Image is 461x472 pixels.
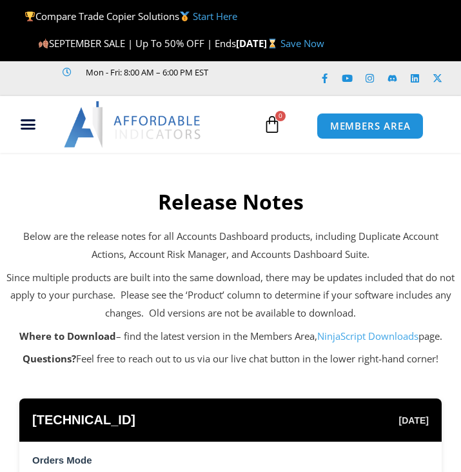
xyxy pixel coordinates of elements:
[32,408,135,432] span: [TECHNICAL_ID]
[244,106,300,143] a: 0
[83,64,208,80] span: Mon - Fri: 8:00 AM – 6:00 PM EST
[6,269,455,323] p: Since multiple products are built into the same download, there may be updates included that do n...
[6,328,455,346] p: – find the latest version in the Members Area, page.
[6,350,455,368] p: Feel free to reach out to us via our live chat button in the lower right-hand corner!
[5,112,51,137] div: Menu Toggle
[6,228,455,264] p: Below are the release notes for all Accounts Dashboard products, including Duplicate Account Acti...
[268,39,277,48] img: ⌛
[317,329,418,342] a: NinjaScript Downloads
[280,37,324,50] a: Save Now
[25,10,237,23] span: Compare Trade Copier Solutions
[399,412,429,429] span: [DATE]
[39,39,48,48] img: 🍂
[180,12,190,21] img: 🥇
[23,352,76,365] strong: Questions?
[19,329,116,342] strong: Where to Download
[330,121,411,131] span: MEMBERS AREA
[25,12,35,21] img: 🏆
[38,37,236,50] span: SEPTEMBER SALE | Up To 50% OFF | Ends
[32,451,429,469] div: Orders Mode
[317,113,424,139] a: MEMBERS AREA
[275,111,286,121] span: 0
[64,101,202,148] img: LogoAI | Affordable Indicators – NinjaTrader
[6,188,455,215] h2: Release Notes
[39,80,232,93] iframe: Customer reviews powered by Trustpilot
[193,10,237,23] a: Start Here
[236,37,280,50] strong: [DATE]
